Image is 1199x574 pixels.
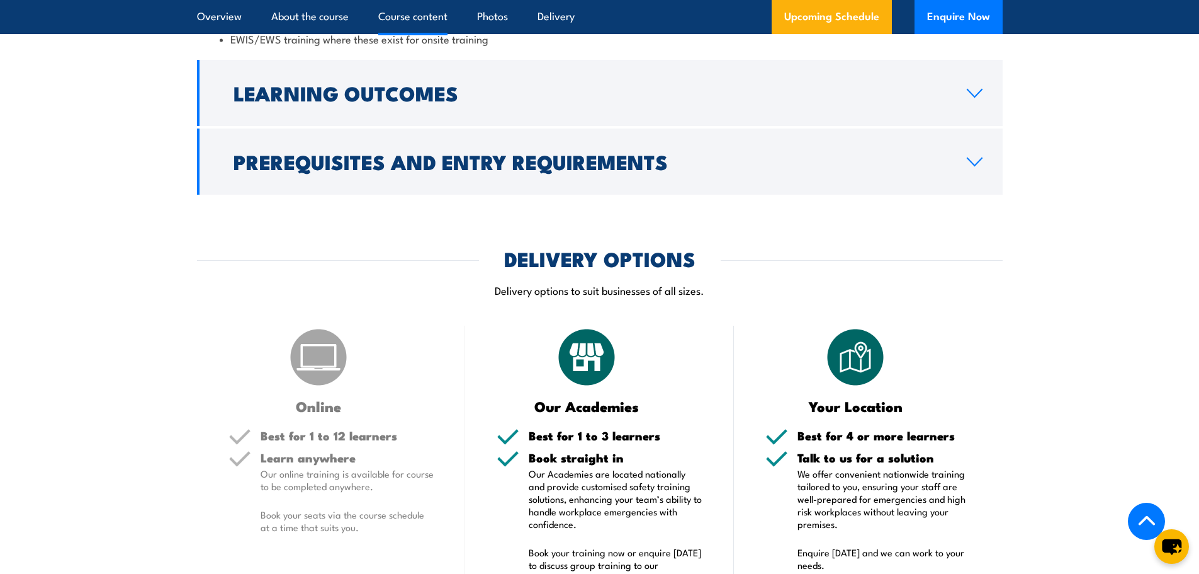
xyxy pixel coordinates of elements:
[797,546,971,571] p: Enquire [DATE] and we can work to your needs.
[234,152,947,170] h2: Prerequisites and Entry Requirements
[220,32,980,46] li: EWIS/EWS training where these exist for onsite training
[234,84,947,101] h2: Learning Outcomes
[529,468,702,531] p: Our Academies are located nationally and provide customised safety training solutions, enhancing ...
[261,430,434,442] h5: Best for 1 to 12 learners
[797,468,971,531] p: We offer convenient nationwide training tailored to you, ensuring your staff are well-prepared fo...
[797,430,971,442] h5: Best for 4 or more learners
[228,399,409,413] h3: Online
[197,60,1003,126] a: Learning Outcomes
[261,452,434,464] h5: Learn anywhere
[197,283,1003,297] p: Delivery options to suit businesses of all sizes.
[261,468,434,493] p: Our online training is available for course to be completed anywhere.
[197,129,1003,195] a: Prerequisites and Entry Requirements
[765,399,946,413] h3: Your Location
[261,508,434,534] p: Book your seats via the course schedule at a time that suits you.
[1154,529,1189,564] button: chat-button
[529,452,702,464] h5: Book straight in
[529,430,702,442] h5: Best for 1 to 3 learners
[797,452,971,464] h5: Talk to us for a solution
[497,399,677,413] h3: Our Academies
[504,250,695,267] h2: DELIVERY OPTIONS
